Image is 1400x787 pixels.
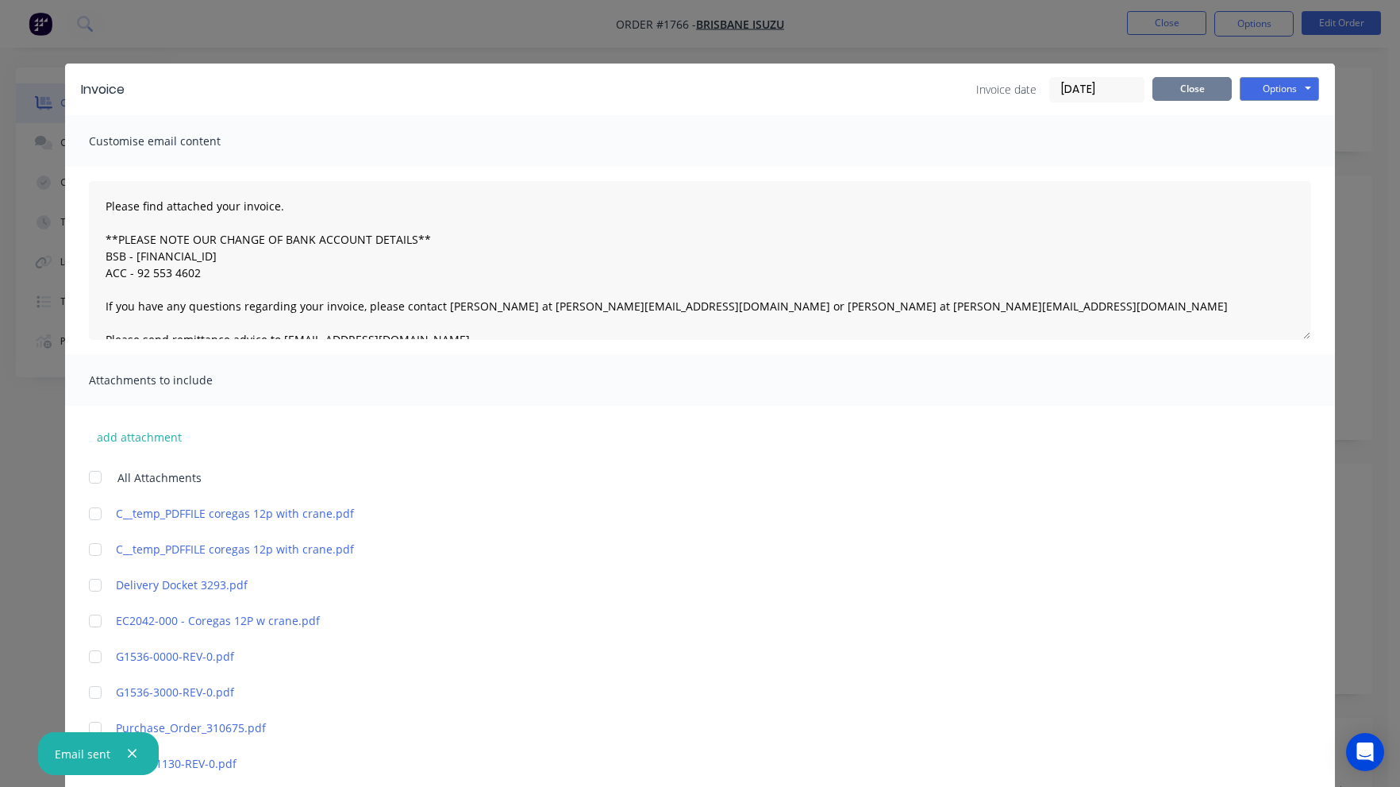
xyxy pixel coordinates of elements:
a: Delivery Docket 3293.pdf [116,577,1237,593]
a: Purchase_Order_310675.pdf [116,719,1237,736]
a: G1536-0000-REV-0.pdf [116,648,1237,665]
span: Invoice date [976,81,1037,98]
a: C__temp_PDFFILE coregas 12p with crane.pdf [116,505,1237,522]
a: EC2042-000 - Coregas 12P w crane.pdf [116,612,1237,629]
span: Attachments to include [89,369,263,392]
span: All Attachments [117,469,202,486]
a: W1536-1130-REV-0.pdf [116,755,1237,772]
div: Email sent [55,746,110,762]
div: Open Intercom Messenger [1346,733,1384,771]
textarea: Please find attached your invoice. **PLEASE NOTE OUR CHANGE OF BANK ACCOUNT DETAILS** BSB - [FINA... [89,181,1311,340]
a: C__temp_PDFFILE coregas 12p with crane.pdf [116,541,1237,557]
a: G1536-3000-REV-0.pdf [116,684,1237,700]
button: Close [1152,77,1232,101]
button: Options [1240,77,1319,101]
div: Invoice [81,80,125,99]
span: Customise email content [89,130,263,152]
button: add attachment [89,425,190,449]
